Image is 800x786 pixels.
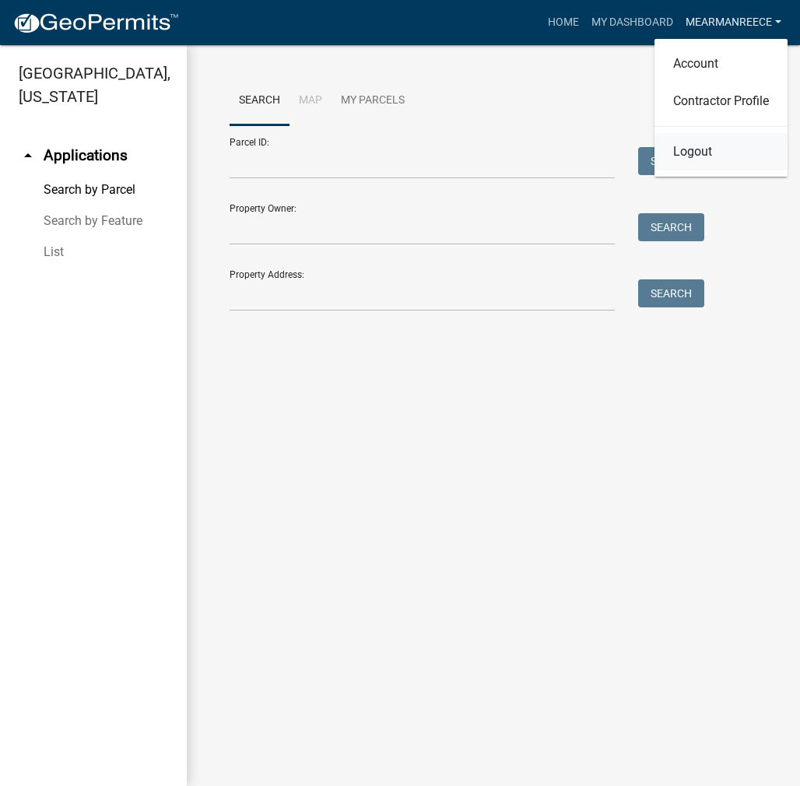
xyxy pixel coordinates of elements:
[654,133,788,170] a: Logout
[19,146,37,165] i: arrow_drop_up
[332,76,414,126] a: My Parcels
[638,279,704,307] button: Search
[638,147,704,175] button: Search
[230,76,289,126] a: Search
[654,82,788,120] a: Contractor Profile
[654,39,788,177] div: MEARMANREECE
[679,8,788,37] a: MEARMANREECE
[638,213,704,241] button: Search
[585,8,679,37] a: My Dashboard
[654,45,788,82] a: Account
[542,8,585,37] a: Home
